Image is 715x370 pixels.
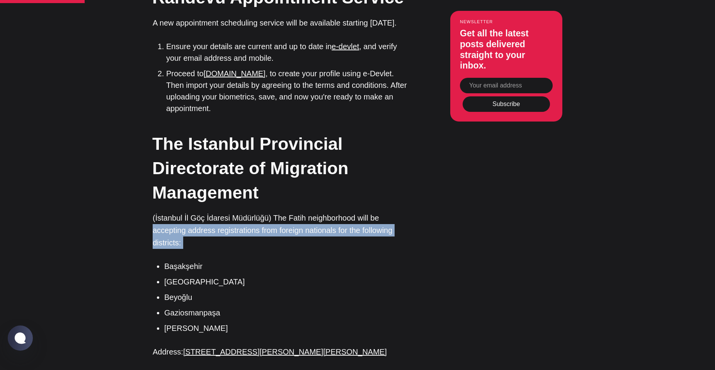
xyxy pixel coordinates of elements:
li: Proceed to , to create your profile using e-Devlet. Then import your details by agreeing to the t... [166,68,412,114]
li: [GEOGRAPHIC_DATA] [164,276,412,288]
h3: Get all the latest posts delivered straight to your inbox. [460,29,553,71]
a: [DOMAIN_NAME] [204,69,266,78]
li: [PERSON_NAME] [164,322,412,334]
p: (İstanbul İl Göç İdaresi Müdürlüğü) The Fatih neighborhood will be accepting address registration... [153,212,412,249]
small: Newsletter [460,20,553,24]
li: Başakşehir [164,260,412,272]
li: Ensure your details are current and up to date in , and verify your email address and mobile. [166,41,412,64]
button: Subscribe [463,96,550,112]
p: Address: [153,346,412,358]
p: A new appointment scheduling service will be available starting [DATE]. [153,17,412,29]
h2: The Istanbul Provincial Directorate of Migration Management [152,132,411,205]
input: Your email address [460,78,553,93]
a: [STREET_ADDRESS][PERSON_NAME][PERSON_NAME] [183,348,387,356]
li: Beyoğlu [164,291,412,303]
li: Gaziosmanpaşa [164,307,412,319]
a: e-devlet [332,42,359,51]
